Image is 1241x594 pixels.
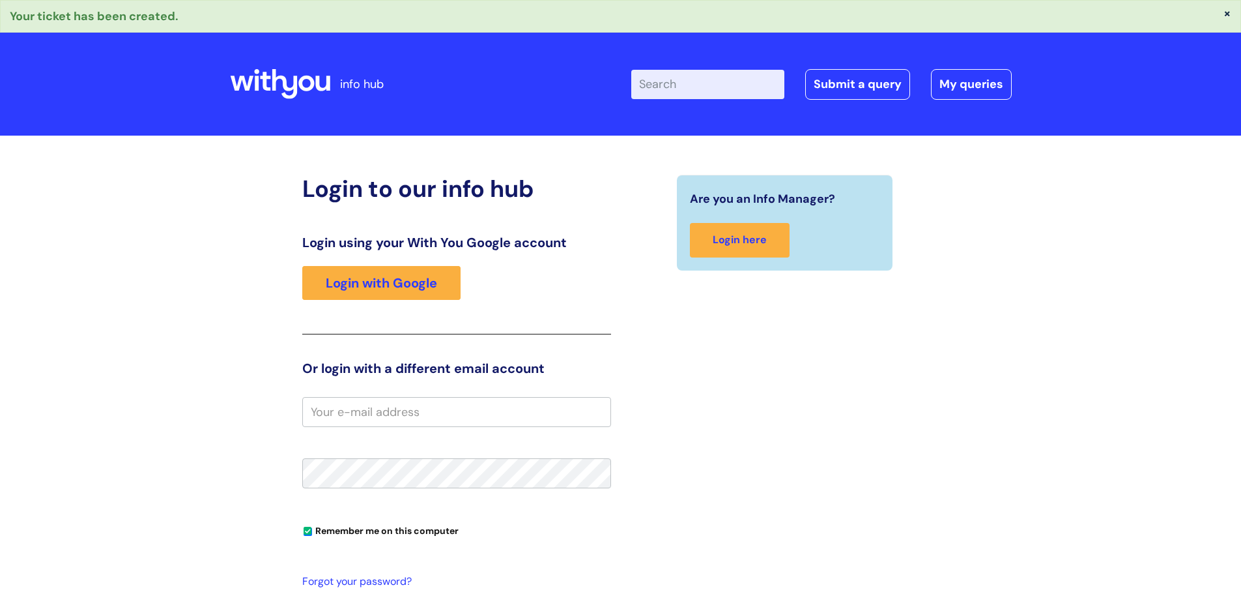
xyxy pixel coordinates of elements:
[340,74,384,95] p: info hub
[302,175,611,203] h2: Login to our info hub
[302,397,611,427] input: Your e-mail address
[805,69,910,99] a: Submit a query
[304,527,312,536] input: Remember me on this computer
[631,70,784,98] input: Search
[690,188,835,209] span: Are you an Info Manager?
[302,235,611,250] h3: Login using your With You Google account
[302,266,461,300] a: Login with Google
[931,69,1012,99] a: My queries
[302,572,605,591] a: Forgot your password?
[302,361,611,376] h3: Or login with a different email account
[690,223,790,258] a: Login here
[302,520,611,541] div: You can uncheck this option if you're logging in from a shared device
[1223,7,1231,19] button: ×
[302,522,459,537] label: Remember me on this computer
